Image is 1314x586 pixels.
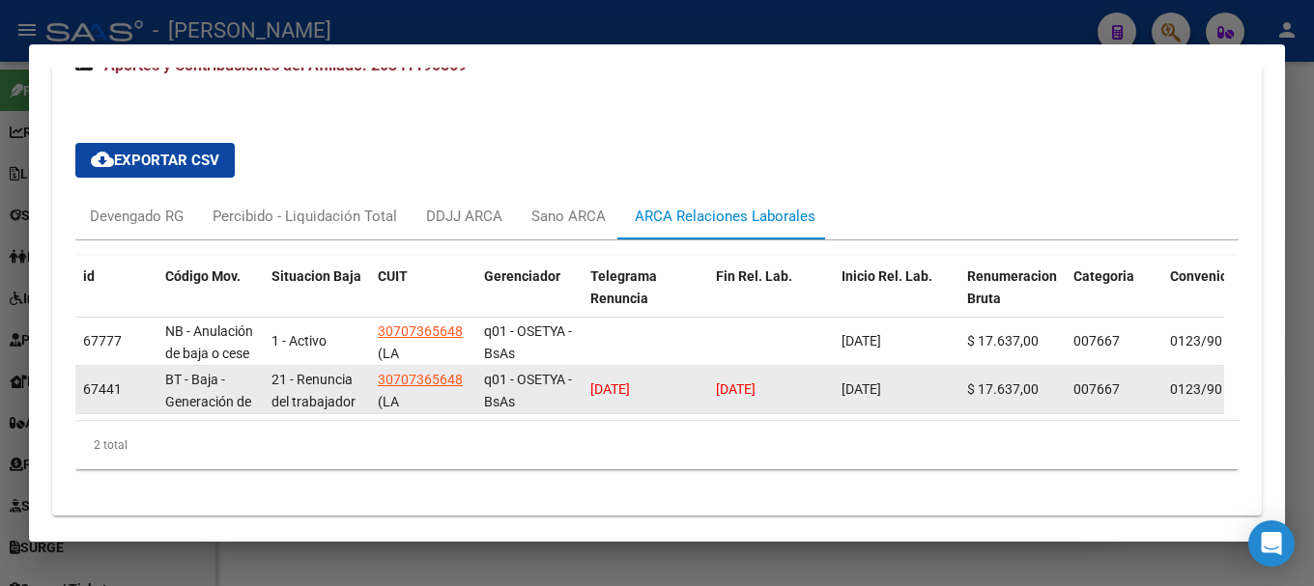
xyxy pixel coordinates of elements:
div: Percibido - Liquidación Total [213,206,397,227]
span: Telegrama Renuncia [590,268,657,306]
span: 1 - Activo [271,333,327,349]
datatable-header-cell: Renumeracion Bruta [959,256,1066,341]
datatable-header-cell: Convenio [1162,256,1259,341]
datatable-header-cell: Situacion Baja [264,256,370,341]
span: Gerenciador [484,268,560,284]
span: 0123/90 [1170,333,1222,349]
span: id [83,268,95,284]
span: (LA [PERSON_NAME] S A) [378,346,481,405]
mat-icon: cloud_download [91,148,114,171]
span: $ 17.637,00 [967,333,1039,349]
span: [DATE] [716,381,756,397]
datatable-header-cell: CUIT [370,256,476,341]
div: DDJJ ARCA [426,206,502,227]
div: 2 total [75,421,1239,469]
span: BT - Baja - Generación de Clave [165,372,251,432]
div: Open Intercom Messenger [1248,520,1295,567]
div: Sano ARCA [531,206,606,227]
span: 007667 [1073,333,1120,349]
span: 0123/90 [1170,381,1222,397]
datatable-header-cell: Código Mov. [157,256,264,341]
span: 007667 [1073,381,1120,397]
span: [DATE] [842,333,881,349]
span: (LA [PERSON_NAME] S A) [378,394,481,454]
span: Fin Rel. Lab. [716,268,792,284]
span: Aportes y Contribuciones del Afiliado: 20341190569 [104,56,467,74]
span: Renumeracion Bruta [967,268,1057,306]
span: [DATE] [590,381,630,397]
span: q01 - OSETYA - BsAs [484,323,572,361]
span: $ 17.637,00 [967,381,1039,397]
span: Exportar CSV [91,152,219,169]
datatable-header-cell: Telegrama Renuncia [583,256,708,341]
div: Aportes y Contribuciones del Afiliado: 20341190569 [52,97,1262,516]
span: Código Mov. [165,268,241,284]
button: Exportar CSV [75,143,235,178]
div: Devengado RG [90,206,184,227]
span: q01 - OSETYA - BsAs [484,372,572,409]
span: Situacion Baja [271,268,361,284]
datatable-header-cell: id [75,256,157,341]
span: [DATE] [842,381,881,397]
span: NB - Anulación de baja o cese del trabajador [165,323,253,383]
span: Inicio Rel. Lab. [842,268,932,284]
datatable-header-cell: Inicio Rel. Lab. [834,256,959,341]
span: 67441 [83,381,122,397]
datatable-header-cell: Fin Rel. Lab. [708,256,834,341]
span: 67777 [83,333,122,349]
span: 30707365648 [378,323,463,339]
span: 21 - Renuncia del trabajador / ART.240 - LCT / ART.64 Inc.a) L22248 y otras [271,372,356,497]
span: Convenio [1170,268,1228,284]
datatable-header-cell: Gerenciador [476,256,583,341]
span: CUIT [378,268,408,284]
span: 30707365648 [378,372,463,387]
span: Categoria [1073,268,1134,284]
div: ARCA Relaciones Laborales [635,206,815,227]
datatable-header-cell: Categoria [1066,256,1162,341]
